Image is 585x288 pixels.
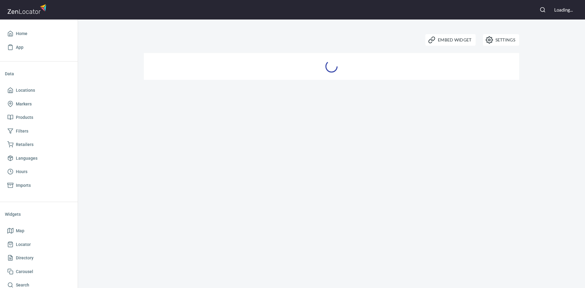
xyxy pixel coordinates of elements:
[5,41,73,54] a: App
[5,66,73,81] li: Data
[5,179,73,192] a: Imports
[16,30,27,37] span: Home
[487,36,515,44] span: Settings
[16,182,31,189] span: Imports
[5,207,73,222] li: Widgets
[5,224,73,238] a: Map
[16,155,37,162] span: Languages
[425,34,476,46] button: Embed Widget
[5,27,73,41] a: Home
[7,2,48,16] img: zenlocator
[5,84,73,97] a: Locations
[16,168,27,176] span: Hours
[5,124,73,138] a: Filters
[5,265,73,279] a: Carousel
[16,44,23,51] span: App
[16,87,35,94] span: Locations
[5,111,73,124] a: Products
[5,238,73,251] a: Locator
[483,34,519,46] button: Settings
[536,3,549,16] button: Search
[5,251,73,265] a: Directory
[16,254,34,262] span: Directory
[5,151,73,165] a: Languages
[16,227,24,235] span: Map
[16,100,32,108] span: Markers
[5,138,73,151] a: Retailers
[16,241,31,248] span: Locator
[429,36,472,44] span: Embed Widget
[5,165,73,179] a: Hours
[16,114,33,121] span: Products
[554,7,573,13] div: Loading...
[16,127,28,135] span: Filters
[16,268,33,276] span: Carousel
[5,97,73,111] a: Markers
[16,141,34,148] span: Retailers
